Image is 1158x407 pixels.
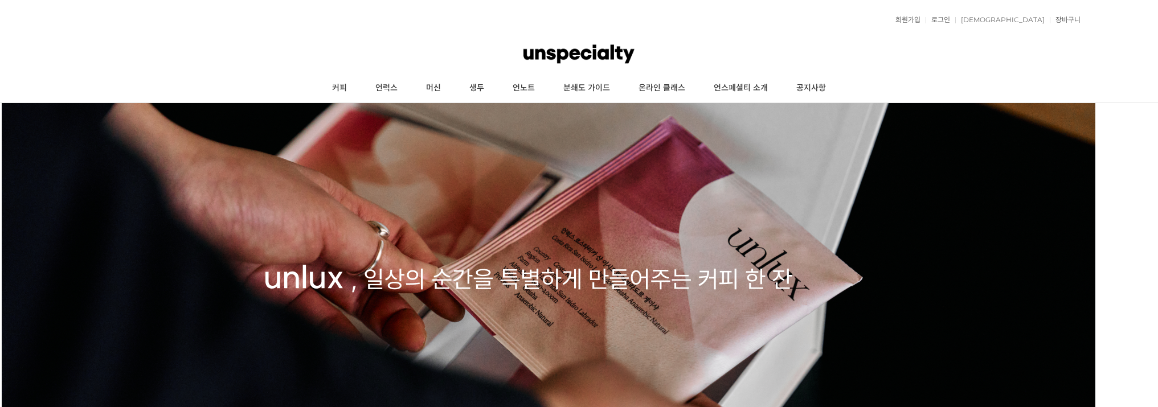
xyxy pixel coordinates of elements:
[412,74,455,102] a: 머신
[549,74,624,102] a: 분쇄도 가이드
[455,74,498,102] a: 생두
[699,74,782,102] a: 언스페셜티 소개
[361,74,412,102] a: 언럭스
[926,17,950,23] a: 로그인
[1050,17,1081,23] a: 장바구니
[318,74,361,102] a: 커피
[782,74,840,102] a: 공지사항
[955,17,1045,23] a: [DEMOGRAPHIC_DATA]
[523,37,634,71] img: 언스페셜티 몰
[498,74,549,102] a: 언노트
[624,74,699,102] a: 온라인 클래스
[890,17,920,23] a: 회원가입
